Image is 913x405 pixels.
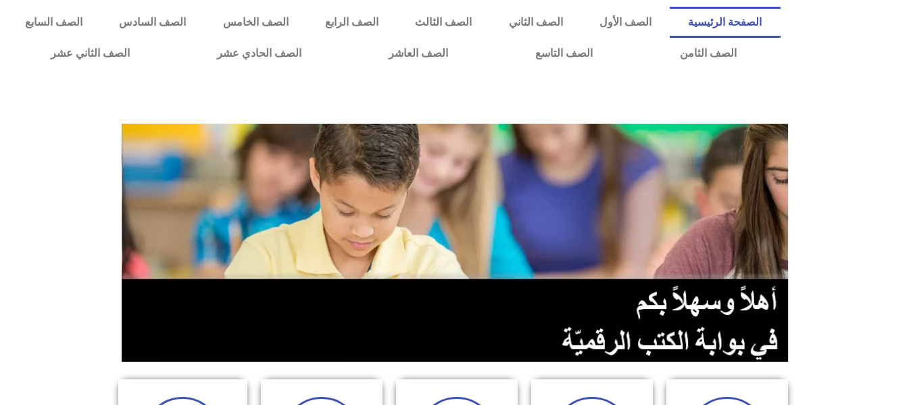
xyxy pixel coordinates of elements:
a: الصف الثالث [397,7,490,38]
a: الصف السابع [7,7,101,38]
a: الصف التاسع [491,38,636,69]
a: الصفحة الرئيسية [670,7,780,38]
a: الصف الثامن [636,38,780,69]
a: الصف الأول [581,7,670,38]
a: الصف الثاني [491,7,581,38]
a: الصف الثاني عشر [7,38,173,69]
a: الصف الرابع [307,7,397,38]
a: الصف السادس [101,7,204,38]
a: الصف الحادي عشر [173,38,345,69]
a: الصف الخامس [205,7,307,38]
a: الصف العاشر [345,38,491,69]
